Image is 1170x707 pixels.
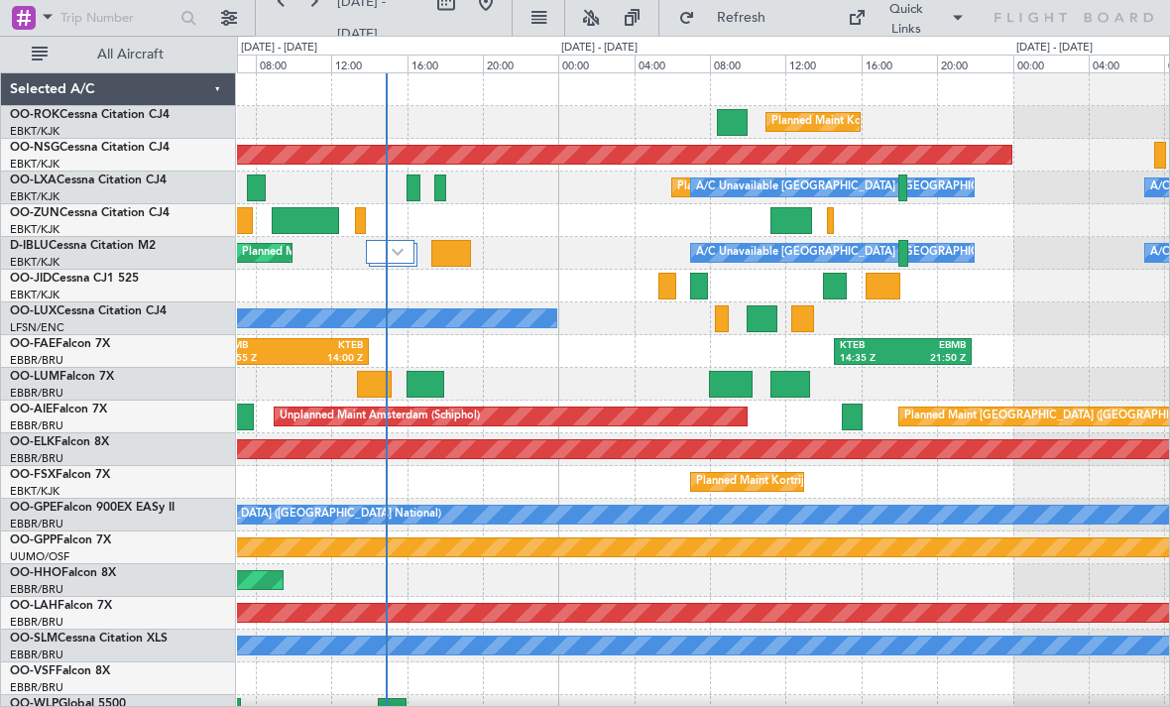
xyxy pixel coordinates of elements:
a: OO-GPEFalcon 900EX EASy II [10,502,175,514]
span: Refresh [699,11,782,25]
a: EBKT/KJK [10,157,59,172]
span: OO-SLM [10,633,58,645]
span: D-IBLU [10,240,49,252]
span: OO-ZUN [10,207,59,219]
a: EBBR/BRU [10,386,63,401]
button: Refresh [669,2,788,34]
a: EBKT/KJK [10,124,59,139]
div: Planned Maint Kortrijk-[GEOGRAPHIC_DATA] [696,467,927,497]
div: 08:00 [256,55,331,72]
a: EBKT/KJK [10,288,59,302]
span: OO-LAH [10,600,58,612]
a: OO-SLMCessna Citation XLS [10,633,168,645]
a: OO-ELKFalcon 8X [10,436,109,448]
div: 00:00 [558,55,634,72]
a: OO-LAHFalcon 7X [10,600,112,612]
div: KTEB [840,339,902,353]
a: LFSN/ENC [10,320,64,335]
a: OO-JIDCessna CJ1 525 [10,273,139,285]
span: OO-ELK [10,436,55,448]
div: 04:00 [1089,55,1164,72]
a: D-IBLUCessna Citation M2 [10,240,156,252]
div: 12:00 [331,55,407,72]
div: 14:00 Z [292,352,362,366]
div: [DATE] - [DATE] [561,40,638,57]
div: No Crew [GEOGRAPHIC_DATA] ([GEOGRAPHIC_DATA] National) [109,500,441,530]
div: [DATE] - [DATE] [241,40,317,57]
span: OO-GPP [10,534,57,546]
img: arrow-gray.svg [392,248,404,256]
div: Planned Maint Kortrijk-[GEOGRAPHIC_DATA] [677,173,908,202]
div: 00:00 [1013,55,1089,72]
div: 16:00 [408,55,483,72]
a: OO-HHOFalcon 8X [10,567,116,579]
a: OO-LXACessna Citation CJ4 [10,175,167,186]
a: OO-LUMFalcon 7X [10,371,114,383]
a: OO-FAEFalcon 7X [10,338,110,350]
a: OO-ROKCessna Citation CJ4 [10,109,170,121]
div: 20:00 [483,55,558,72]
div: EBMB [221,339,292,353]
a: EBBR/BRU [10,517,63,531]
div: A/C Unavailable [GEOGRAPHIC_DATA] ([GEOGRAPHIC_DATA] National) [696,238,1065,268]
a: OO-FSXFalcon 7X [10,469,110,481]
a: EBBR/BRU [10,418,63,433]
button: Quick Links [838,2,975,34]
div: [DATE] - [DATE] [1016,40,1093,57]
span: OO-LUX [10,305,57,317]
span: OO-LUM [10,371,59,383]
div: 08:00 [710,55,785,72]
span: OO-FSX [10,469,56,481]
div: KTEB [292,339,362,353]
div: Planned Maint Kortrijk-[GEOGRAPHIC_DATA] [771,107,1002,137]
span: OO-VSF [10,665,56,677]
input: Trip Number [60,3,175,33]
div: 14:35 Z [840,352,902,366]
span: OO-HHO [10,567,61,579]
a: OO-LUXCessna Citation CJ4 [10,305,167,317]
a: OO-AIEFalcon 7X [10,404,107,415]
div: 04:00 [635,55,710,72]
a: EBBR/BRU [10,648,63,662]
div: 20:00 [937,55,1012,72]
div: 16:00 [862,55,937,72]
div: Planned Maint Nice ([GEOGRAPHIC_DATA]) [242,238,463,268]
span: OO-FAE [10,338,56,350]
span: OO-ROK [10,109,59,121]
a: EBBR/BRU [10,680,63,695]
div: 05:55 Z [221,352,292,366]
a: OO-VSFFalcon 8X [10,665,110,677]
a: EBBR/BRU [10,451,63,466]
div: EBMB [902,339,965,353]
span: OO-NSG [10,142,59,154]
span: All Aircraft [52,48,209,61]
div: 21:50 Z [902,352,965,366]
a: EBBR/BRU [10,615,63,630]
a: EBBR/BRU [10,353,63,368]
a: EBKT/KJK [10,222,59,237]
div: A/C Unavailable [GEOGRAPHIC_DATA] ([GEOGRAPHIC_DATA] National) [696,173,1065,202]
a: EBBR/BRU [10,582,63,597]
a: UUMO/OSF [10,549,69,564]
button: All Aircraft [22,39,215,70]
div: Unplanned Maint Amsterdam (Schiphol) [280,402,480,431]
span: OO-LXA [10,175,57,186]
div: 12:00 [785,55,861,72]
a: OO-NSGCessna Citation CJ4 [10,142,170,154]
a: OO-ZUNCessna Citation CJ4 [10,207,170,219]
a: EBKT/KJK [10,189,59,204]
a: OO-GPPFalcon 7X [10,534,111,546]
a: EBKT/KJK [10,484,59,499]
span: OO-GPE [10,502,57,514]
span: OO-JID [10,273,52,285]
a: EBKT/KJK [10,255,59,270]
span: OO-AIE [10,404,53,415]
